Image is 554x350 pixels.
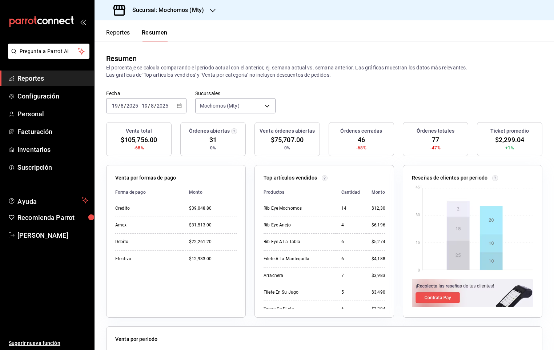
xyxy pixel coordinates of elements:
[341,256,360,262] div: 6
[372,273,394,279] div: $3,983.00
[106,29,130,41] button: Reportes
[341,222,360,228] div: 4
[340,127,382,135] h3: Órdenes cerradas
[118,103,120,109] span: /
[432,135,439,145] span: 77
[372,222,394,228] div: $6,196.00
[430,145,441,151] span: -47%
[106,53,137,64] div: Resumen
[115,222,177,228] div: Amex
[200,102,240,109] span: Mochomos (Mty)
[115,256,177,262] div: Efectivo
[264,256,330,262] div: Filete A La Mantequilla
[372,289,394,295] div: $3,490.00
[189,256,237,262] div: $12,933.00
[264,185,336,200] th: Productos
[150,103,154,109] input: --
[9,339,88,347] span: Sugerir nueva función
[154,103,156,109] span: /
[17,162,88,172] span: Suscripción
[20,48,78,55] span: Pregunta a Parrot AI
[264,222,330,228] div: Rib Eye Anejo
[189,239,237,245] div: $22,261.20
[341,306,360,312] div: 6
[264,289,330,295] div: Filete En Su Jugo
[115,185,183,200] th: Forma de pago
[17,91,88,101] span: Configuración
[209,135,217,145] span: 31
[127,6,204,15] h3: Sucursal: Mochomos (Mty)
[183,185,237,200] th: Monto
[264,174,317,182] p: Top artículos vendidos
[341,289,360,295] div: 5
[366,185,394,200] th: Monto
[120,103,124,109] input: --
[490,127,529,135] h3: Ticket promedio
[358,135,365,145] span: 46
[141,103,148,109] input: --
[134,145,144,151] span: -68%
[495,135,524,145] span: $2,299.04
[142,29,168,41] button: Resumen
[17,127,88,137] span: Facturación
[505,145,514,151] span: +1%
[80,19,86,25] button: open_drawer_menu
[372,306,394,312] div: $3,294.00
[124,103,126,109] span: /
[210,145,216,151] span: 0%
[372,239,394,245] div: $5,274.00
[189,222,237,228] div: $31,513.00
[121,135,157,145] span: $105,756.00
[189,127,230,135] h3: Órdenes abiertas
[341,239,360,245] div: 6
[5,53,89,60] a: Pregunta a Parrot AI
[115,174,176,182] p: Venta por formas de pago
[126,103,138,109] input: ----
[156,103,169,109] input: ----
[412,174,487,182] p: Reseñas de clientes por periodo
[115,335,157,343] p: Venta por periodo
[115,239,177,245] div: Debito
[139,103,141,109] span: -
[148,103,150,109] span: /
[260,127,315,135] h3: Venta órdenes abiertas
[284,145,290,151] span: 0%
[372,256,394,262] div: $4,188.00
[341,205,360,212] div: 14
[106,91,186,96] label: Fecha
[112,103,118,109] input: --
[106,29,168,41] div: navigation tabs
[264,205,330,212] div: Rib Eye Mochomos
[106,64,542,79] p: El porcentaje se calcula comparando el período actual con el anterior, ej. semana actual vs. sema...
[8,44,89,59] button: Pregunta a Parrot AI
[372,205,394,212] div: $12,306.00
[271,135,304,145] span: $75,707.00
[17,73,88,83] span: Reportes
[195,91,276,96] label: Sucursales
[264,239,330,245] div: Rib Eye A La Tabla
[17,145,88,154] span: Inventarios
[17,230,88,240] span: [PERSON_NAME]
[336,185,366,200] th: Cantidad
[126,127,152,135] h3: Venta total
[189,205,237,212] div: $39,048.80
[17,109,88,119] span: Personal
[417,127,454,135] h3: Órdenes totales
[17,196,79,205] span: Ayuda
[264,306,330,312] div: Tacos De Filete
[115,205,177,212] div: Credito
[264,273,330,279] div: Arrachera
[356,145,366,151] span: -68%
[341,273,360,279] div: 7
[17,213,88,222] span: Recomienda Parrot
